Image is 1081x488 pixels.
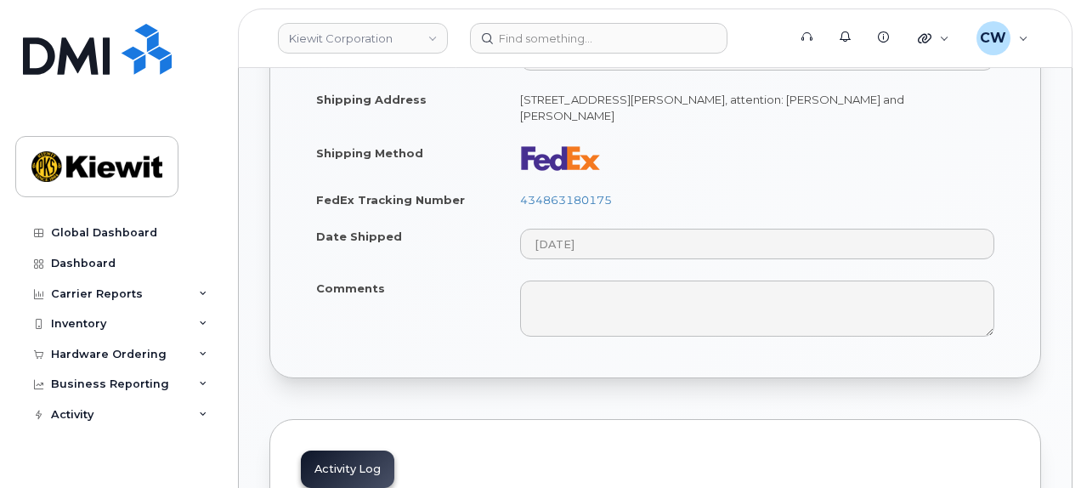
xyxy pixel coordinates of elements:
div: Corey Wagg [965,21,1040,55]
div: Quicklinks [906,21,961,55]
td: [STREET_ADDRESS][PERSON_NAME], attention: [PERSON_NAME] and [PERSON_NAME] [505,81,1010,133]
a: Kiewit Corporation [278,23,448,54]
label: Shipping Method [316,145,423,162]
a: 434863180175 [520,193,612,207]
label: Shipping Address [316,92,427,108]
label: FedEx Tracking Number [316,192,465,208]
label: Date Shipped [316,229,402,245]
span: CW [980,28,1006,48]
img: fedex-bc01427081be8802e1fb5a1adb1132915e58a0589d7a9405a0dcbe1127be6add.png [520,145,602,171]
iframe: Messenger Launcher [1007,414,1068,475]
label: Comments [316,281,385,297]
input: Find something... [470,23,727,54]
